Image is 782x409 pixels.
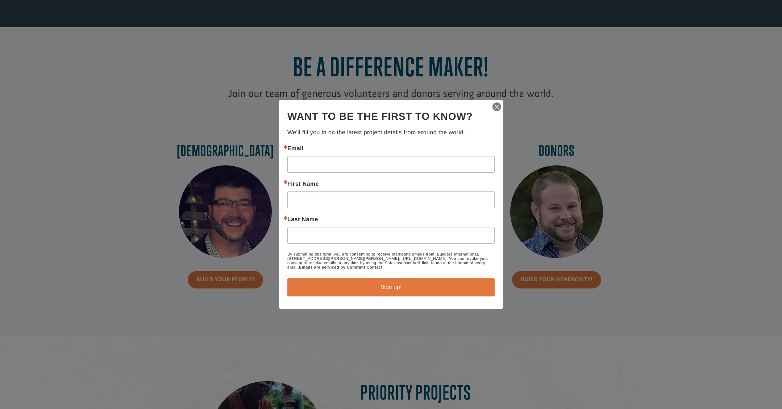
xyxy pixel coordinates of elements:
p: By submitting this form, you are consenting to receive marketing emails from: Builders Internatio... [287,252,495,270]
label: First Name [287,181,495,187]
img: ctct-close-x.svg [492,102,502,112]
h2: Want to be the first to know? [287,109,495,124]
a: Emails are serviced by Constant Contact. [299,265,384,270]
strong: Builders International [17,22,61,28]
label: Last Name [287,217,495,223]
label: Email [287,146,495,152]
img: US.png [13,29,18,34]
div: [PERSON_NAME] & [PERSON_NAME] donated $100 [13,7,100,22]
div: to [13,22,100,28]
p: We'll fill you in on the latest project details from around the world. [287,128,495,137]
span: Columbia , [GEOGRAPHIC_DATA] [20,29,82,34]
button: Donate [103,14,135,28]
button: Sign up! [287,278,495,296]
